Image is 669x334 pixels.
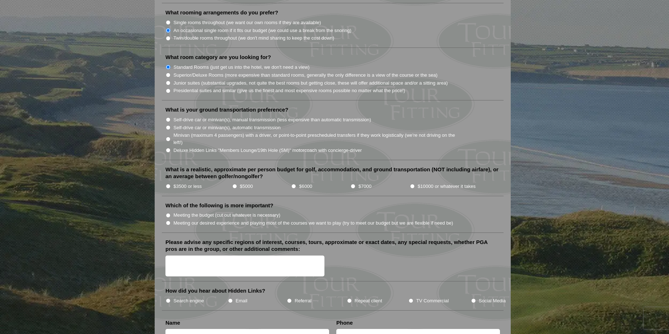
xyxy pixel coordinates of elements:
[173,72,437,79] label: Superior/Deluxe Rooms (more expensive than standard rooms, generally the only difference is a vie...
[165,287,265,294] label: How did you hear about Hidden Links?
[165,54,271,61] label: What room category are you looking for?
[173,116,371,123] label: Self-drive car or minivan(s), manual transmission (less expensive than automatic transmission)
[173,27,351,34] label: An occasional single room if it fits our budget (we could use a break from the snoring)
[479,297,506,304] label: Social Media
[173,64,310,71] label: Standard Rooms (just get us into the hotel, we don't need a view)
[173,80,448,87] label: Junior suites (substantial upgrades, not quite the best rooms but getting close, these will offer...
[165,9,278,16] label: What rooming arrangements do you prefer?
[165,239,500,253] label: Please advise any specific regions of interest, courses, tours, approximate or exact dates, any s...
[355,297,382,304] label: Repeat client
[173,212,280,219] label: Meeting the budget (cut out whatever is necessary)
[173,124,281,131] label: Self-drive car or minivan(s), automatic transmission
[165,319,180,326] label: Name
[165,106,288,113] label: What is your ground transportation preference?
[173,297,204,304] label: Search engine
[295,297,311,304] label: Referral
[165,202,273,209] label: Which of the following is more important?
[236,297,247,304] label: Email
[173,147,362,154] label: Deluxe Hidden Links "Members Lounge/19th Hole (SM)" motorcoach with concierge-driver
[173,87,405,94] label: Presidential suites and similar (give us the finest and most expensive rooms possible no matter w...
[173,220,453,227] label: Meeting our desired experience and playing most of the courses we want to play (try to meet our b...
[173,183,202,190] label: $3500 or less
[240,183,253,190] label: $5000
[358,183,371,190] label: $7000
[173,132,463,146] label: Minivan (maximum 4 passengers) with a driver, or point-to-point prescheduled transfers if they wo...
[173,35,334,42] label: Twin/double rooms throughout (we don't mind sharing to keep the cost down)
[173,19,321,26] label: Single rooms throughout (we want our own rooms if they are available)
[336,319,353,326] label: Phone
[299,183,312,190] label: $6000
[418,183,475,190] label: $10000 or whatever it takes
[416,297,449,304] label: TV Commercial
[165,166,500,180] label: What is a realistic, approximate per person budget for golf, accommodation, and ground transporta...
